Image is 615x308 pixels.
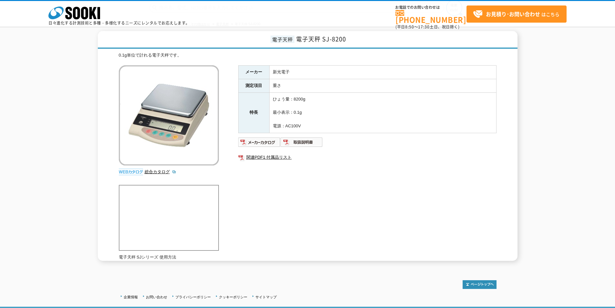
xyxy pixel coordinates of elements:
[238,153,497,162] a: 関連PDF1 付属品リスト
[219,295,247,299] a: クッキーポリシー
[238,137,281,147] img: メーカーカタログ
[119,254,219,261] p: 電子天秤 SJシリーズ 使用方法
[238,79,269,92] th: 測定項目
[405,24,414,30] span: 8:50
[466,5,567,23] a: お見積り･お問い合わせはこちら
[124,295,138,299] a: 企業情報
[269,79,496,92] td: 重さ
[146,295,167,299] a: お問い合わせ
[145,169,176,174] a: 総合カタログ
[418,24,430,30] span: 17:30
[271,36,294,43] span: 電子天秤
[238,66,269,79] th: メーカー
[119,169,143,175] img: webカタログ
[238,141,281,146] a: メーカーカタログ
[255,295,277,299] a: サイトマップ
[463,280,497,289] img: トップページへ
[281,141,323,146] a: 取扱説明書
[281,137,323,147] img: 取扱説明書
[269,66,496,79] td: 新光電子
[473,9,559,19] span: はこちら
[395,24,459,30] span: (平日 ～ 土日、祝日除く)
[269,92,496,133] td: ひょう量：8200g 最小表示：0.1g 電源：AC100V
[119,52,497,59] div: 0.1g単位で計れる電子天秤です。
[296,35,346,43] span: 電子天秤 SJ-8200
[48,21,190,25] p: 日々進化する計測技術と多種・多様化するニーズにレンタルでお応えします。
[175,295,211,299] a: プライバシーポリシー
[119,65,219,165] img: 電子天秤 SJ-8200
[486,10,540,18] strong: お見積り･お問い合わせ
[395,10,466,23] a: [PHONE_NUMBER]
[238,92,269,133] th: 特長
[395,5,466,9] span: お電話でのお問い合わせは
